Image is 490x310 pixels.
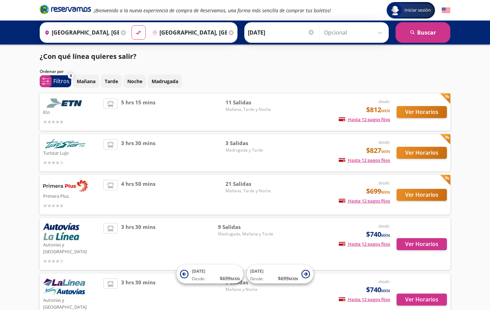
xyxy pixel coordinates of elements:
p: Noche [127,78,142,85]
em: desde: [378,139,390,145]
span: $827 [366,145,390,156]
button: Ver Horarios [397,106,447,118]
small: MXN [381,108,390,113]
input: Buscar Origen [42,24,119,41]
span: $ 699 [220,275,240,282]
span: $740 [366,285,390,295]
small: MXN [381,190,390,195]
span: $740 [366,229,390,240]
img: Turistar Lujo [43,139,88,148]
span: [DATE] [250,268,263,274]
p: ¿Con qué línea quieres salir? [40,51,137,62]
span: Hasta 12 pagos fijos [339,116,390,122]
span: $ 699 [278,275,298,282]
input: Opcional [324,24,385,41]
span: Hasta 12 pagos fijos [339,296,390,302]
span: Mañana y Noche [225,286,273,293]
p: Primera Plus [43,192,100,200]
p: Autovías y [GEOGRAPHIC_DATA] [43,240,100,255]
span: Mañana, Tarde y Noche [225,188,273,194]
button: Madrugada [148,75,182,88]
span: Madrugada y Tarde [225,147,273,153]
button: Noche [124,75,146,88]
small: MXN [381,288,390,293]
span: $699 [366,186,390,196]
p: Filtros [53,77,69,85]
span: 3 hrs 30 mins [121,223,155,265]
em: desde: [378,180,390,186]
small: MXN [289,276,298,281]
p: Madrugada [152,78,178,85]
img: Autovías y La Línea [43,223,79,240]
span: Desde: [250,276,263,282]
p: Mañana [77,78,95,85]
img: Etn [43,99,88,108]
span: [DATE] [192,268,205,274]
p: Turistar Lujo [43,148,100,157]
input: Buscar Destino [150,24,227,41]
span: Hasta 12 pagos fijos [339,198,390,204]
span: 0 [70,73,72,79]
button: Ver Horarios [397,189,447,201]
em: desde: [378,223,390,229]
button: Buscar [396,22,450,43]
span: Madrugada, Mañana y Tarde [218,231,273,237]
em: desde: [378,279,390,284]
span: 21 Salidas [225,180,273,188]
button: English [442,6,450,15]
span: Mañana, Tarde y Noche [225,106,273,113]
span: Hasta 12 pagos fijos [339,157,390,163]
small: MXN [231,276,240,281]
span: 4 hrs 50 mins [121,180,155,209]
span: $812 [366,105,390,115]
span: 5 hrs 15 mins [121,99,155,126]
em: ¡Bienvenido a la nueva experiencia de compra de Reservamos, una forma más sencilla de comprar tus... [94,7,331,14]
span: 3 hrs 30 mins [121,139,155,166]
span: Iniciar sesión [402,7,434,14]
input: Elegir Fecha [248,24,315,41]
button: Ver Horarios [397,238,447,250]
span: 3 Salidas [225,139,273,147]
span: Desde: [192,276,205,282]
small: MXN [381,149,390,154]
span: 9 Salidas [218,223,273,231]
img: Primera Plus [43,180,88,192]
button: Mañana [73,75,99,88]
em: desde: [378,99,390,104]
i: Brand Logo [40,4,91,14]
p: Etn [43,108,100,116]
button: [DATE]Desde:$699MXN [177,265,243,284]
button: [DATE]Desde:$699MXN [247,265,313,284]
a: Brand Logo [40,4,91,16]
button: 0Filtros [40,75,71,87]
button: Ver Horarios [397,147,447,159]
button: Tarde [101,75,122,88]
span: 11 Salidas [225,99,273,106]
button: Ver Horarios [397,294,447,306]
p: Ordenar por [40,68,64,75]
small: MXN [381,233,390,238]
img: Autovías y La Línea [43,279,85,296]
p: Tarde [105,78,118,85]
span: Hasta 12 pagos fijos [339,241,390,247]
